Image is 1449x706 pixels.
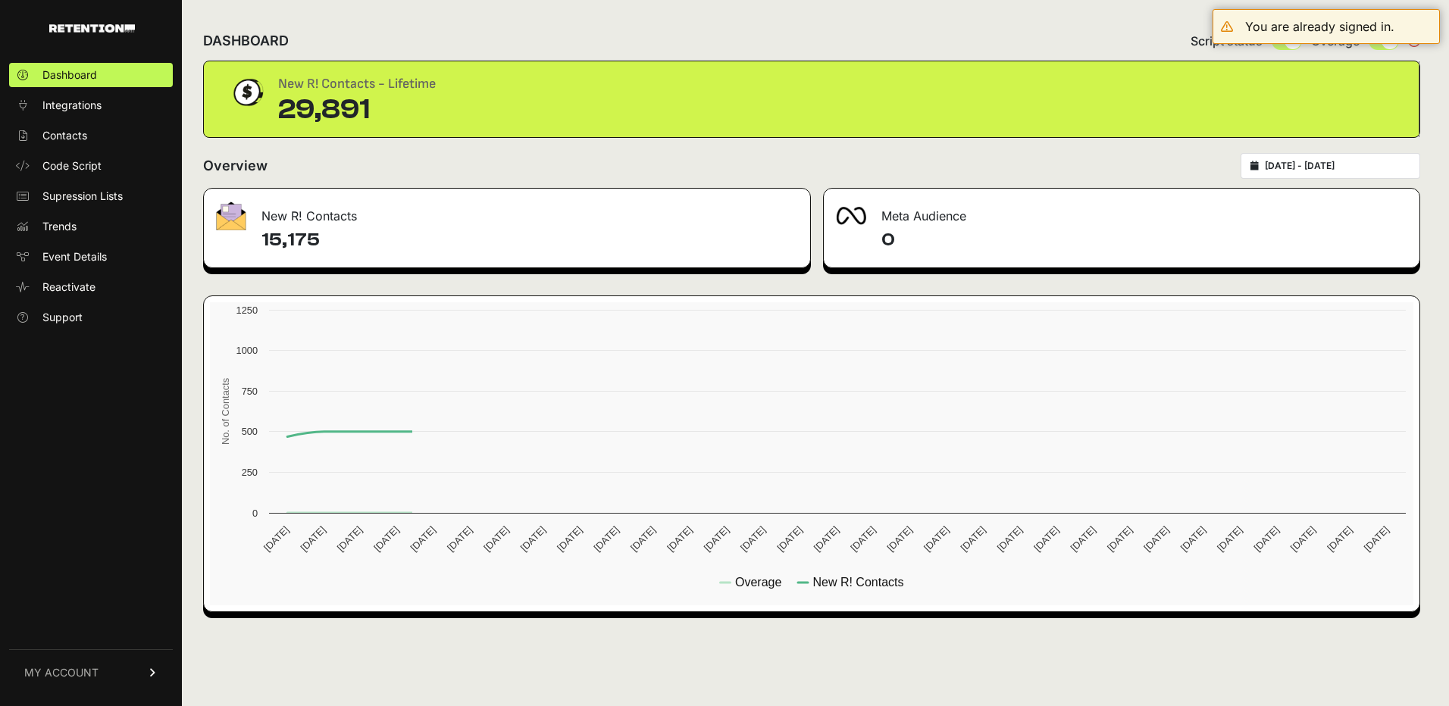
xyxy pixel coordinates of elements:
[335,524,365,554] text: [DATE]
[848,524,878,554] text: [DATE]
[958,524,987,554] text: [DATE]
[9,184,173,208] a: Supression Lists
[592,524,621,554] text: [DATE]
[1325,524,1354,554] text: [DATE]
[665,524,694,554] text: [DATE]
[204,189,810,234] div: New R! Contacts
[518,524,548,554] text: [DATE]
[775,524,804,554] text: [DATE]
[1069,524,1098,554] text: [DATE]
[9,154,173,178] a: Code Script
[24,665,99,680] span: MY ACCOUNT
[242,386,258,397] text: 750
[203,155,268,176] h2: Overview
[1362,524,1391,554] text: [DATE]
[628,524,658,554] text: [DATE]
[242,426,258,437] text: 500
[42,310,83,325] span: Support
[812,576,903,589] text: New R! Contacts
[49,24,135,33] img: Retention.com
[1178,524,1208,554] text: [DATE]
[9,649,173,695] a: MY ACCOUNT
[9,93,173,117] a: Integrations
[278,73,436,95] div: New R! Contacts - Lifetime
[1288,524,1318,554] text: [DATE]
[812,524,841,554] text: [DATE]
[1031,524,1061,554] text: [DATE]
[1251,524,1281,554] text: [DATE]
[278,95,436,125] div: 29,891
[9,305,173,330] a: Support
[9,63,173,87] a: Dashboard
[42,98,102,113] span: Integrations
[824,189,1419,234] div: Meta Audience
[481,524,511,554] text: [DATE]
[203,30,289,52] h2: DASHBOARD
[371,524,401,554] text: [DATE]
[42,67,97,83] span: Dashboard
[738,524,768,554] text: [DATE]
[1215,524,1244,554] text: [DATE]
[735,576,781,589] text: Overage
[220,378,231,445] text: No. of Contacts
[885,524,915,554] text: [DATE]
[1245,17,1394,36] div: You are already signed in.
[922,524,951,554] text: [DATE]
[555,524,584,554] text: [DATE]
[9,275,173,299] a: Reactivate
[42,128,87,143] span: Contacts
[252,508,258,519] text: 0
[216,201,246,230] img: fa-envelope-19ae18322b30453b285274b1b8af3d052b27d846a4fbe8435d1a52b978f639a2.png
[408,524,438,554] text: [DATE]
[228,73,266,111] img: dollar-coin-05c43ed7efb7bc0c12610022525b4bbbb207c7efeef5aecc26f025e68dcafac9.png
[9,123,173,148] a: Contacts
[445,524,474,554] text: [DATE]
[42,280,95,295] span: Reactivate
[836,207,866,225] img: fa-meta-2f981b61bb99beabf952f7030308934f19ce035c18b003e963880cc3fabeebb7.png
[9,245,173,269] a: Event Details
[242,467,258,478] text: 250
[298,524,327,554] text: [DATE]
[236,345,258,356] text: 1000
[9,214,173,239] a: Trends
[42,249,107,264] span: Event Details
[42,158,102,173] span: Code Script
[261,524,291,554] text: [DATE]
[702,524,731,554] text: [DATE]
[1141,524,1171,554] text: [DATE]
[881,228,1407,252] h4: 0
[1191,32,1263,50] span: Script status
[261,228,798,252] h4: 15,175
[42,189,123,204] span: Supression Lists
[236,305,258,316] text: 1250
[995,524,1025,554] text: [DATE]
[42,219,77,234] span: Trends
[1105,524,1134,554] text: [DATE]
